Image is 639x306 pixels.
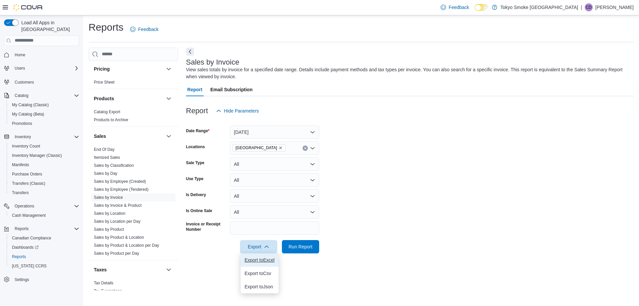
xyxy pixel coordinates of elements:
[15,203,34,209] span: Operations
[94,203,141,208] a: Sales by Invoice & Product
[186,48,194,56] button: Next
[12,78,79,86] span: Customers
[9,110,79,118] span: My Catalog (Beta)
[89,21,123,34] h1: Reports
[94,289,122,293] a: Tax Exemptions
[438,1,472,14] a: Feedback
[279,146,283,150] button: Remove Thunder Bay Memorial from selection in this group
[12,225,31,233] button: Reports
[581,3,582,11] p: |
[1,224,82,233] button: Reports
[9,142,43,150] a: Inventory Count
[94,155,120,160] a: Itemized Sales
[187,83,202,96] span: Report
[94,163,134,168] a: Sales by Classification
[230,126,319,139] button: [DATE]
[310,146,315,151] button: Open list of options
[94,235,144,240] a: Sales by Product & Location
[12,133,79,141] span: Inventory
[165,132,173,140] button: Sales
[94,95,114,102] h3: Products
[186,107,208,115] h3: Report
[12,121,32,126] span: Promotions
[12,190,29,195] span: Transfers
[230,173,319,187] button: All
[12,181,45,186] span: Transfers (Classic)
[9,179,79,187] span: Transfers (Classic)
[15,66,25,71] span: Users
[94,147,114,152] span: End Of Day
[12,202,37,210] button: Operations
[501,3,578,11] p: Tokyo Smoke [GEOGRAPHIC_DATA]
[89,108,178,127] div: Products
[12,254,26,259] span: Reports
[586,3,591,11] span: CD
[585,3,593,11] div: Corey Despres
[7,211,82,220] button: Cash Management
[9,189,31,197] a: Transfers
[89,146,178,260] div: Sales
[7,160,82,169] button: Manifests
[449,4,469,11] span: Feedback
[94,251,139,256] a: Sales by Product per Day
[94,117,128,123] span: Products to Archive
[15,52,25,58] span: Home
[12,51,28,59] a: Home
[94,219,140,224] a: Sales by Location per Day
[186,176,203,181] label: Use Type
[1,77,82,87] button: Customers
[12,213,46,218] span: Cash Management
[12,144,40,149] span: Inventory Count
[245,271,275,276] span: Export to Csv
[245,284,275,289] span: Export to Json
[186,144,205,150] label: Locations
[94,171,117,176] a: Sales by Day
[1,275,82,284] button: Settings
[165,266,173,274] button: Taxes
[1,132,82,142] button: Inventory
[9,243,41,251] a: Dashboards
[9,189,79,197] span: Transfers
[240,240,277,253] button: Export
[12,133,34,141] button: Inventory
[94,80,114,85] span: Price Sheet
[94,266,163,273] button: Taxes
[94,251,139,256] span: Sales by Product per Day
[12,64,28,72] button: Users
[165,95,173,103] button: Products
[94,66,163,72] button: Pricing
[7,261,82,271] button: [US_STATE] CCRS
[9,211,48,219] a: Cash Management
[94,95,163,102] button: Products
[12,235,51,241] span: Canadian Compliance
[9,120,35,128] a: Promotions
[94,280,113,286] span: Tax Details
[13,4,43,11] img: Cova
[12,78,37,86] a: Customers
[94,219,140,224] span: Sales by Location per Day
[9,142,79,150] span: Inventory Count
[186,221,227,232] label: Invoice or Receipt Number
[1,64,82,73] button: Users
[12,245,39,250] span: Dashboards
[94,187,148,192] span: Sales by Employee (Tendered)
[7,151,82,160] button: Inventory Manager (Classic)
[9,253,29,261] a: Reports
[186,208,212,213] label: Is Online Sale
[186,192,206,197] label: Is Delivery
[12,112,44,117] span: My Catalog (Beta)
[94,195,123,200] span: Sales by Invoice
[94,211,125,216] a: Sales by Location
[94,179,146,184] a: Sales by Employee (Created)
[94,235,144,240] span: Sales by Product & Location
[12,153,62,158] span: Inventory Manager (Classic)
[15,80,34,85] span: Customers
[9,101,52,109] a: My Catalog (Classic)
[94,80,114,85] a: Price Sheet
[9,161,32,169] a: Manifests
[236,145,277,151] span: [GEOGRAPHIC_DATA]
